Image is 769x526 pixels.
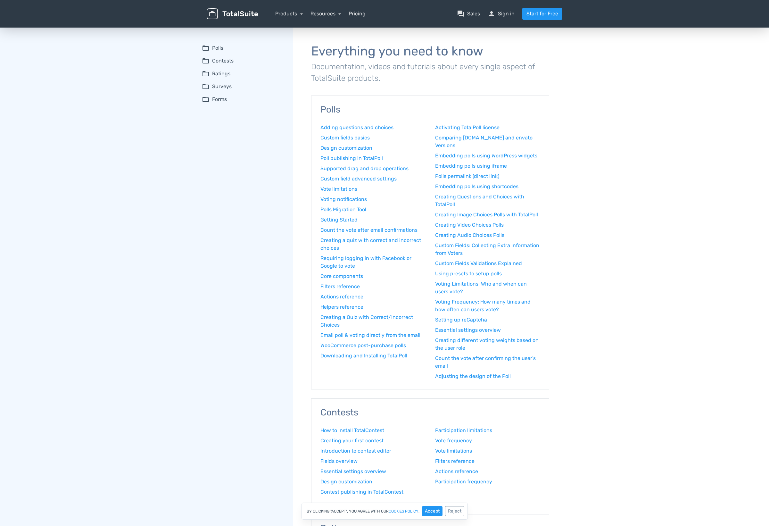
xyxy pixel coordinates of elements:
[435,298,540,313] a: Voting Frequency: How many times and how often can users vote?
[202,83,210,90] span: folder_open
[320,144,426,152] a: Design customization
[435,316,540,324] a: Setting up reCaptcha
[202,70,210,78] span: folder_open
[202,70,284,78] summary: folder_openRatings
[320,283,426,290] a: Filters reference
[320,196,426,203] a: Voting notifications
[320,237,426,252] a: Creating a quiz with correct and incorrect choices
[320,342,426,349] a: WooCommerce post-purchase polls
[320,408,540,418] h3: Contests
[320,468,426,475] a: Essential settings overview
[435,457,540,465] a: Filters reference
[522,8,562,20] a: Start for Free
[310,11,341,17] a: Resources
[207,8,258,20] img: TotalSuite for WordPress
[320,175,426,183] a: Custom field advanced settings
[320,331,426,339] a: Email poll & voting directly from the email
[320,437,426,445] a: Creating your first contest
[435,231,540,239] a: Creating Audio Choices Polls
[435,447,540,455] a: Vote limitations
[320,165,426,172] a: Supported drag and drop operations
[435,193,540,208] a: Creating Questions and Choices with TotalPoll
[320,352,426,360] a: Downloading and Installing TotalPoll
[435,162,540,170] a: Embedding polls using iframe
[320,134,426,142] a: Custom fields basics
[435,326,540,334] a: Essential settings overview
[320,255,426,270] a: Requiring logging in with Facebook or Google to vote
[435,260,540,267] a: Custom Fields Validations Explained
[320,488,426,496] a: Contest publishing in TotalContest
[435,478,540,486] a: Participation frequency
[435,468,540,475] a: Actions reference
[202,44,210,52] span: folder_open
[488,10,495,18] span: person
[435,337,540,352] a: Creating different voting weights based on the user role
[320,154,426,162] a: Poll publishing in TotalPoll
[488,10,515,18] a: personSign in
[202,96,210,103] span: folder_open
[389,509,418,513] a: cookies policy
[457,10,465,18] span: question_answer
[435,427,540,434] a: Participation limitations
[302,503,468,520] div: By clicking "Accept", you agree with our .
[320,185,426,193] a: Vote limitations
[202,83,284,90] summary: folder_openSurveys
[311,61,549,84] p: Documentation, videos and tutorials about every single aspect of TotalSuite products.
[320,272,426,280] a: Core components
[435,372,540,380] a: Adjusting the design of the Poll
[320,293,426,301] a: Actions reference
[320,303,426,311] a: Helpers reference
[435,152,540,160] a: Embedding polls using WordPress widgets
[311,44,549,58] h1: Everything you need to know
[457,10,480,18] a: question_answerSales
[435,124,540,131] a: Activating TotalPoll license
[435,183,540,190] a: Embedding polls using shortcodes
[435,270,540,278] a: Using presets to setup polls
[435,134,540,149] a: Comparing [DOMAIN_NAME] and envato Versions
[349,10,366,18] a: Pricing
[320,105,540,115] h3: Polls
[435,211,540,219] a: Creating Image Choices Polls with TotalPoll
[202,57,210,65] span: folder_open
[435,280,540,296] a: Voting Limitations: Who and when can users vote?
[320,216,426,224] a: Getting Started
[435,437,540,445] a: Vote frequency
[202,57,284,65] summary: folder_openContests
[320,478,426,486] a: Design customization
[320,124,426,131] a: Adding questions and choices
[320,447,426,455] a: Introduction to contest editor
[320,313,426,329] a: Creating a Quiz with Correct/Incorrect Choices
[445,506,464,516] button: Reject
[435,355,540,370] a: Count the vote after confirming the user’s email
[435,172,540,180] a: Polls permalink (direct link)
[320,427,426,434] a: How to install TotalContest
[320,226,426,234] a: Count the vote after email confirmations
[275,11,303,17] a: Products
[422,506,442,516] button: Accept
[320,206,426,213] a: Polls Migration Tool
[202,96,284,103] summary: folder_openForms
[320,457,426,465] a: Fields overview
[435,221,540,229] a: Creating Video Choices Polls
[435,242,540,257] a: Custom Fields: Collecting Extra Information from Voters
[202,44,284,52] summary: folder_openPolls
